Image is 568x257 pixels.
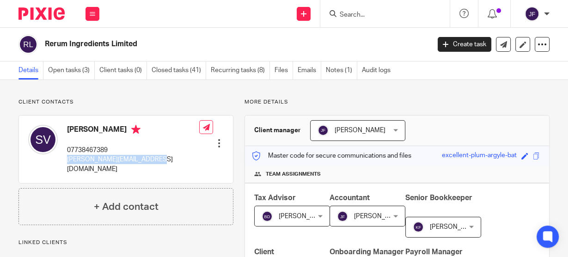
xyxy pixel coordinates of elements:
[252,151,411,160] p: Master code for secure communications and files
[18,7,65,20] img: Pixie
[279,213,330,220] span: [PERSON_NAME]
[430,224,481,230] span: [PERSON_NAME]
[405,248,463,256] span: Payroll Manager
[339,11,422,19] input: Search
[254,126,301,135] h3: Client manager
[28,125,58,154] img: svg%3E
[318,125,329,136] img: svg%3E
[442,151,517,161] div: excellent-plum-argyle-bat
[45,39,348,49] h2: Rerum Ingredients Limited
[18,35,38,54] img: svg%3E
[18,239,233,246] p: Linked clients
[244,98,550,106] p: More details
[211,61,270,80] a: Recurring tasks (8)
[48,61,95,80] a: Open tasks (3)
[275,61,293,80] a: Files
[99,61,147,80] a: Client tasks (0)
[330,194,370,202] span: Accountant
[67,125,199,136] h4: [PERSON_NAME]
[266,171,321,178] span: Team assignments
[18,61,43,80] a: Details
[413,221,424,233] img: svg%3E
[254,194,296,202] span: Tax Advisor
[330,248,404,256] span: Onboarding Manager
[525,6,539,21] img: svg%3E
[94,200,159,214] h4: + Add contact
[298,61,321,80] a: Emails
[354,213,405,220] span: [PERSON_NAME]
[131,125,140,134] i: Primary
[362,61,395,80] a: Audit logs
[326,61,357,80] a: Notes (1)
[335,127,385,134] span: [PERSON_NAME]
[405,194,472,202] span: Senior Bookkeeper
[262,211,273,222] img: svg%3E
[337,211,348,222] img: svg%3E
[67,155,199,174] p: [PERSON_NAME][EMAIL_ADDRESS][DOMAIN_NAME]
[152,61,206,80] a: Closed tasks (41)
[67,146,199,155] p: 07738467389
[18,98,233,106] p: Client contacts
[438,37,491,52] a: Create task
